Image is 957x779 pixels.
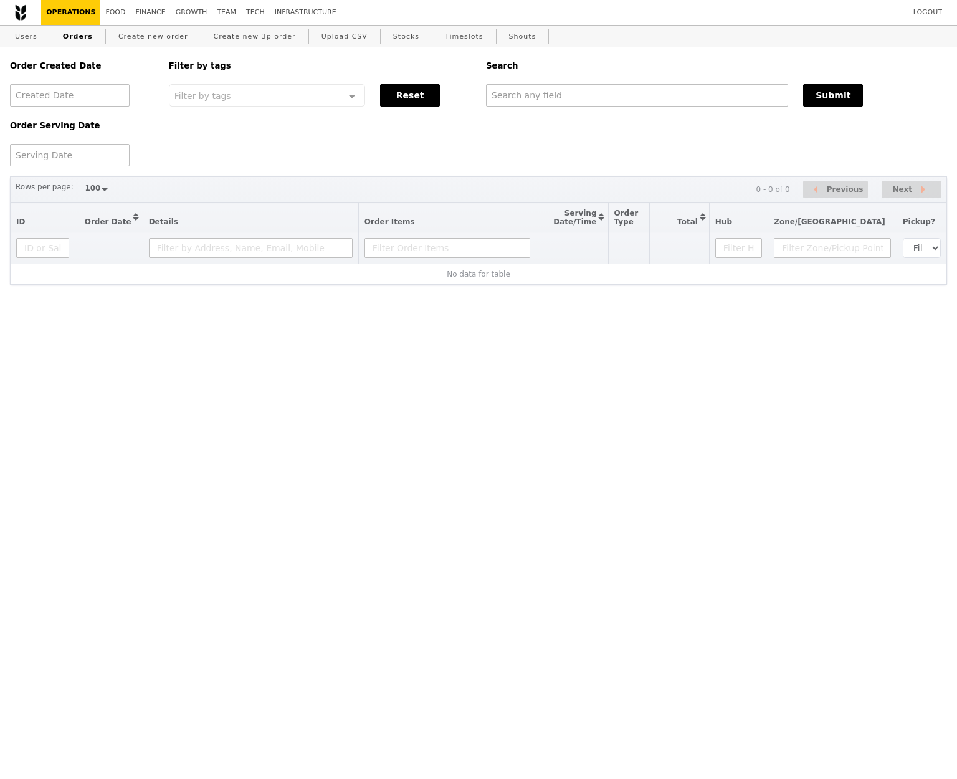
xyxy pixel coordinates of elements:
[317,26,373,48] a: Upload CSV
[774,238,891,258] input: Filter Zone/Pickup Point
[113,26,193,48] a: Create new order
[10,26,42,48] a: Users
[58,26,98,48] a: Orders
[364,238,530,258] input: Filter Order Items
[149,238,353,258] input: Filter by Address, Name, Email, Mobile
[803,84,863,107] button: Submit
[174,90,231,101] span: Filter by tags
[504,26,541,48] a: Shouts
[715,238,762,258] input: Filter Hub
[10,61,154,70] h5: Order Created Date
[16,181,74,193] label: Rows per page:
[756,185,789,194] div: 0 - 0 of 0
[388,26,424,48] a: Stocks
[486,61,947,70] h5: Search
[10,121,154,130] h5: Order Serving Date
[15,4,26,21] img: Grain logo
[16,217,25,226] span: ID
[16,238,69,258] input: ID or Salesperson name
[149,217,178,226] span: Details
[903,217,935,226] span: Pickup?
[715,217,732,226] span: Hub
[364,217,415,226] span: Order Items
[774,217,885,226] span: Zone/[GEOGRAPHIC_DATA]
[827,182,864,197] span: Previous
[882,181,941,199] button: Next
[892,182,912,197] span: Next
[380,84,440,107] button: Reset
[16,270,941,279] div: No data for table
[10,144,130,166] input: Serving Date
[440,26,488,48] a: Timeslots
[486,84,788,107] input: Search any field
[209,26,301,48] a: Create new 3p order
[10,84,130,107] input: Created Date
[169,61,471,70] h5: Filter by tags
[803,181,868,199] button: Previous
[614,209,639,226] span: Order Type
